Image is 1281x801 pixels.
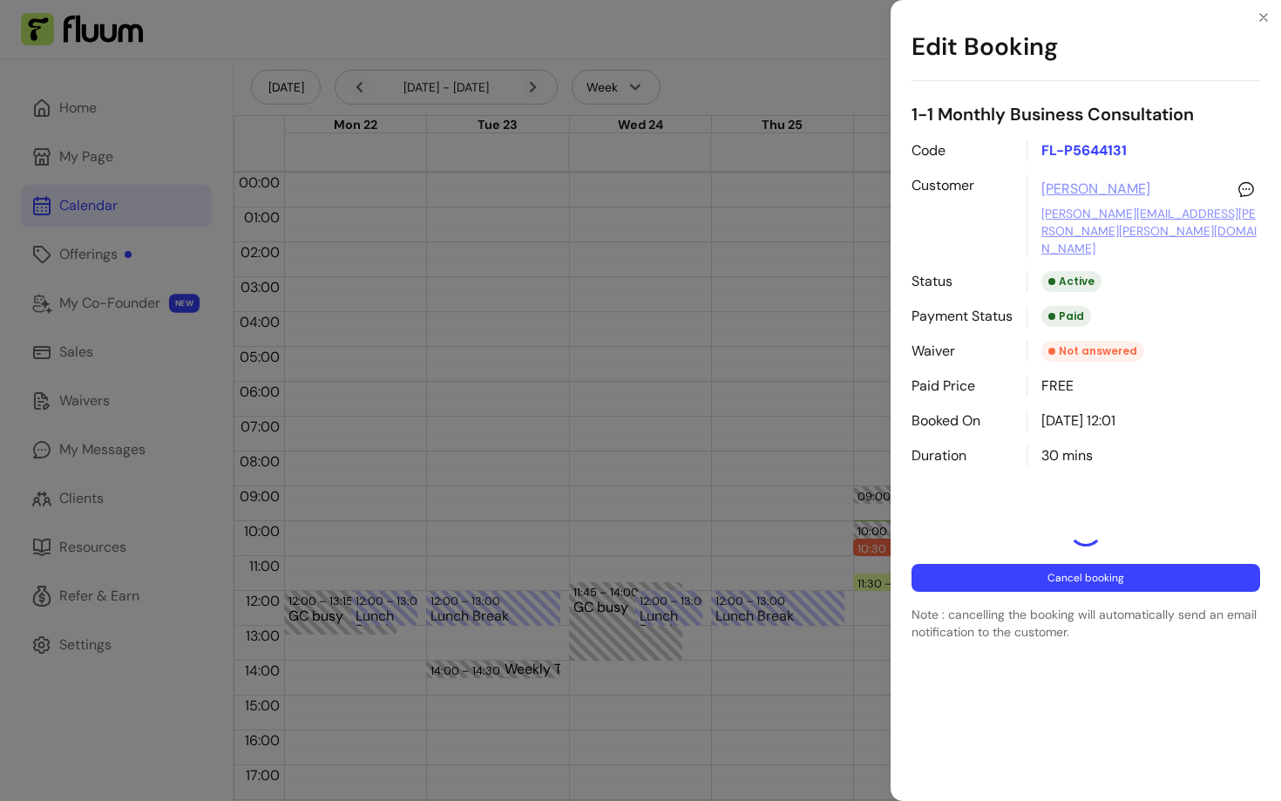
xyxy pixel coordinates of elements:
p: FL-P5644131 [1027,140,1260,161]
p: Payment Status [912,306,1013,327]
h1: Edit Booking [912,14,1260,81]
p: Check back later for updates. [57,150,292,167]
div: Paid [1041,306,1091,327]
p: Note : cancelling the booking will automatically send an email notification to the customer. [912,606,1260,641]
button: Close [1250,3,1278,31]
p: Waiver [912,341,1013,362]
div: Active [1041,271,1101,292]
div: Close [306,8,337,39]
div: 30 mins [1027,445,1260,466]
p: Duration [912,445,1013,466]
div: [DATE] 12:01 [1027,411,1260,431]
a: [PERSON_NAME] [1041,179,1150,200]
p: Status [912,271,1013,292]
button: Cancel booking [912,564,1260,592]
div: FREE [1027,376,1260,397]
h2: No tasks [136,94,213,115]
p: Paid Price [912,376,1013,397]
p: Booked On [912,411,1013,431]
p: 1-1 Monthly Business Consultation [912,102,1260,126]
button: go back [11,7,44,40]
p: Customer [912,175,1013,257]
p: Code [912,140,1013,161]
a: [PERSON_NAME][EMAIL_ADDRESS][PERSON_NAME][PERSON_NAME][DOMAIN_NAME] [1041,205,1260,257]
div: Loading [1068,512,1103,546]
div: Not answered [1041,341,1144,362]
p: There are currently no tasks available. [57,132,292,150]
